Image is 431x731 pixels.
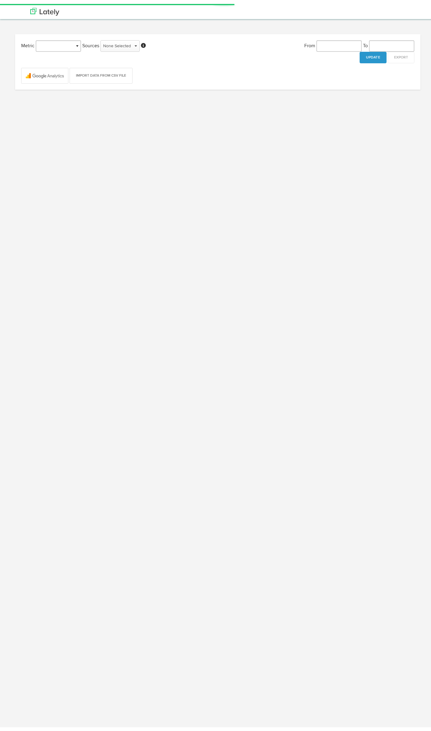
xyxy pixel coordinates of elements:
label: From [304,39,315,46]
button: None Selected [100,36,140,48]
button: Export [388,48,414,59]
button: Import Data from CSV File [70,64,132,80]
span: Import Data from CSV File [76,70,126,74]
label: Sources [82,39,99,46]
label: Metric [21,39,34,46]
button: Update [360,48,387,59]
label: To [363,39,368,46]
img: logo_lately_bg_light.svg [30,4,59,12]
img: logo_lockup_analytics_icon_horizontal_black_2x.png [21,64,68,79]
